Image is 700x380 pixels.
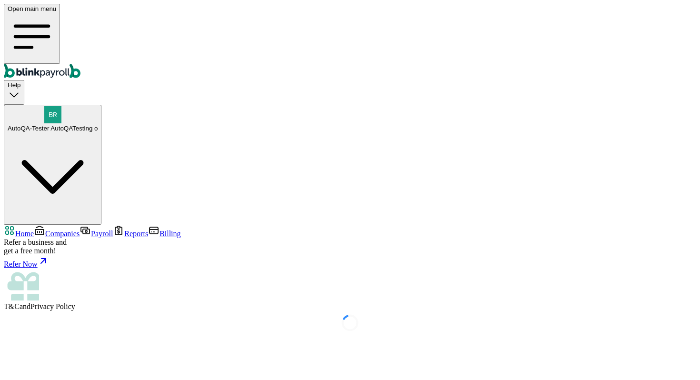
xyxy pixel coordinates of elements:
[45,230,80,238] span: Companies
[4,302,20,310] span: T&C
[91,230,113,238] span: Payroll
[8,125,98,132] span: AutoQA-Tester AutoQATesting o
[4,255,696,269] a: Refer Now
[537,277,700,380] iframe: Chat Widget
[4,105,101,225] button: AutoQA-Tester AutoQATesting o
[20,302,30,310] span: and
[8,5,56,12] span: Open main menu
[113,230,148,238] a: Reports
[148,230,180,238] a: Billing
[4,80,24,104] button: Help
[15,230,34,238] span: Home
[124,230,148,238] span: Reports
[4,230,34,238] a: Home
[160,230,180,238] span: Billing
[4,238,696,255] div: Refer a business and get a free month!
[80,230,113,238] a: Payroll
[34,230,80,238] a: Companies
[4,225,696,311] nav: Sidebar
[4,4,60,64] button: Open main menu
[4,4,696,80] nav: Global
[30,302,75,310] span: Privacy Policy
[8,81,20,89] span: Help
